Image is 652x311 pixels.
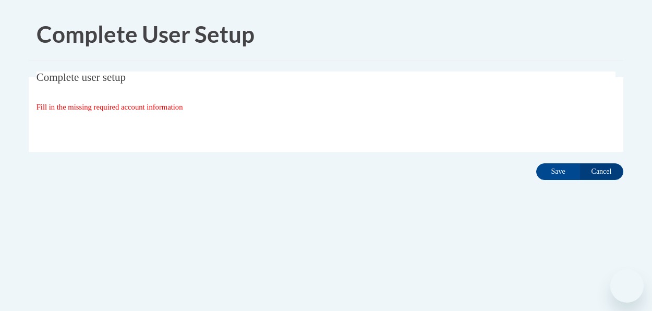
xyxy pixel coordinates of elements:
span: Fill in the missing required account information [37,103,183,111]
span: Complete User Setup [37,20,255,47]
span: Complete user setup [37,71,126,83]
input: Save [536,163,580,180]
input: Cancel [579,163,623,180]
iframe: Button to launch messaging window [610,269,644,303]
